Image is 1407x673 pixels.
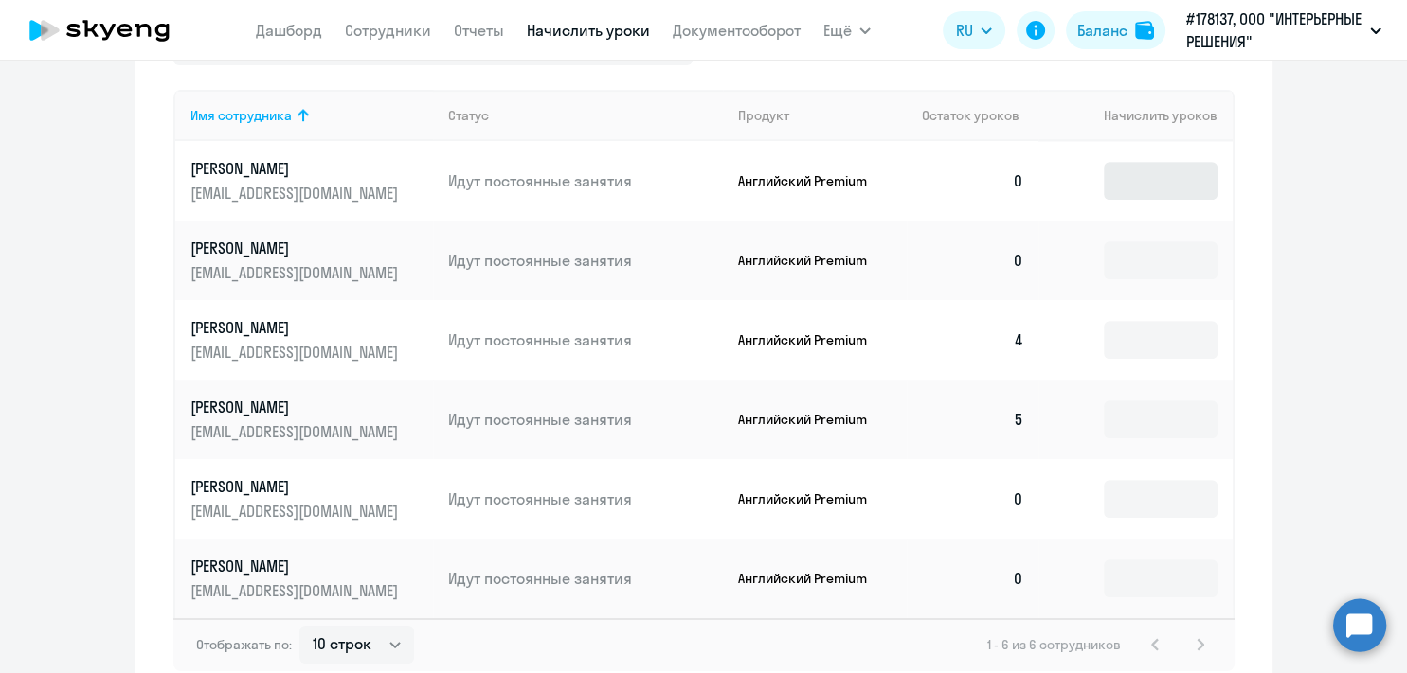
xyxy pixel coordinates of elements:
td: 0 [907,141,1039,221]
p: #178137, ООО "ИНТЕРЬЕРНЫЕ РЕШЕНИЯ" [1186,8,1362,53]
p: Идут постоянные занятия [448,170,723,191]
a: Сотрудники [345,21,431,40]
div: Продукт [738,107,907,124]
p: [PERSON_NAME] [190,476,403,497]
a: [PERSON_NAME][EMAIL_ADDRESS][DOMAIN_NAME] [190,158,434,204]
div: Статус [448,107,723,124]
a: [PERSON_NAME][EMAIL_ADDRESS][DOMAIN_NAME] [190,397,434,442]
span: Остаток уроков [922,107,1019,124]
p: [PERSON_NAME] [190,556,403,576]
img: balance [1135,21,1154,40]
a: Начислить уроки [527,21,650,40]
div: Имя сотрудника [190,107,434,124]
td: 0 [907,459,1039,539]
a: [PERSON_NAME][EMAIL_ADDRESS][DOMAIN_NAME] [190,317,434,363]
p: Английский Premium [738,490,880,507]
a: Дашборд [256,21,322,40]
button: #178137, ООО "ИНТЕРЬЕРНЫЕ РЕШЕНИЯ" [1177,8,1391,53]
th: Начислить уроков [1038,90,1232,141]
p: Идут постоянные занятия [448,568,723,589]
p: [EMAIL_ADDRESS][DOMAIN_NAME] [190,421,403,442]
p: [PERSON_NAME] [190,238,403,258]
p: [PERSON_NAME] [190,397,403,417]
p: Английский Premium [738,172,880,189]
button: RU [943,11,1005,49]
a: [PERSON_NAME][EMAIL_ADDRESS][DOMAIN_NAME] [190,476,434,522]
button: Балансbalance [1066,11,1165,49]
p: [PERSON_NAME] [190,158,403,179]
p: [EMAIL_ADDRESS][DOMAIN_NAME] [190,262,403,283]
p: Английский Premium [738,570,880,587]
a: [PERSON_NAME][EMAIL_ADDRESS][DOMAIN_NAME] [190,556,434,601]
p: [PERSON_NAME] [190,317,403,338]
td: 5 [907,380,1039,459]
a: [PERSON_NAME][EMAIL_ADDRESS][DOMAIN_NAME] [190,238,434,283]
div: Статус [448,107,489,124]
span: Ещё [823,19,852,42]
td: 0 [907,221,1039,300]
span: Отображать по: [196,636,292,653]
p: [EMAIL_ADDRESS][DOMAIN_NAME] [190,580,403,601]
p: Идут постоянные занятия [448,488,723,509]
a: Документооборот [673,21,801,40]
a: Отчеты [454,21,504,40]
div: Баланс [1077,19,1127,42]
button: Ещё [823,11,871,49]
td: 0 [907,539,1039,618]
p: Английский Premium [738,331,880,348]
p: Английский Premium [738,252,880,269]
p: [EMAIL_ADDRESS][DOMAIN_NAME] [190,342,403,363]
span: 1 - 6 из 6 сотрудников [987,636,1121,653]
p: [EMAIL_ADDRESS][DOMAIN_NAME] [190,183,403,204]
p: Идут постоянные занятия [448,250,723,271]
p: Идут постоянные занятия [448,409,723,430]
div: Продукт [738,107,789,124]
div: Остаток уроков [922,107,1039,124]
p: [EMAIL_ADDRESS][DOMAIN_NAME] [190,501,403,522]
p: Идут постоянные занятия [448,329,723,350]
p: Английский Premium [738,411,880,428]
span: RU [956,19,973,42]
div: Имя сотрудника [190,107,292,124]
td: 4 [907,300,1039,380]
